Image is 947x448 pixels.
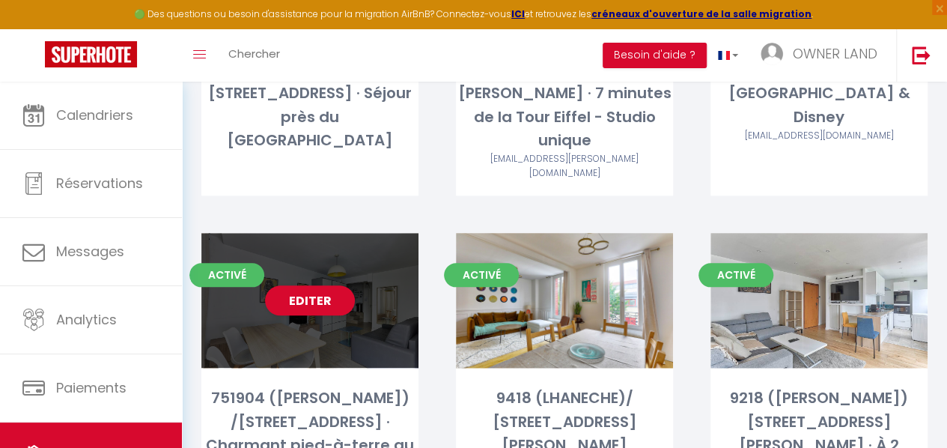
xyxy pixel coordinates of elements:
div: 9412 (Wasserlauf) duplex · Direct access to [GEOGRAPHIC_DATA] & Disney [710,34,928,129]
a: ... OWNER LAND [749,29,896,82]
span: Paiements [56,378,127,397]
span: Activé [698,263,773,287]
span: Activé [189,263,264,287]
img: Super Booking [45,41,137,67]
span: OWNER LAND [793,44,877,63]
a: ICI [511,7,525,20]
span: Chercher [228,46,280,61]
img: ... [761,43,783,65]
span: Messages [56,242,124,261]
a: Editer [265,285,355,315]
a: Chercher [217,29,291,82]
div: Airbnb [710,129,928,143]
div: 751503 (BERGEROT) [STREET_ADDRESS][PERSON_NAME] · 7 minutes de la Tour Eiffel - Studio unique [456,34,673,152]
span: Réservations [56,174,143,193]
span: Activé [444,263,519,287]
a: créneaux d'ouverture de la salle migration [591,7,812,20]
span: Calendriers [56,106,133,124]
div: 751903 (ex 14315) [PERSON_NAME] [STREET_ADDRESS] · Séjour près du [GEOGRAPHIC_DATA] [201,34,418,152]
span: Analytics [56,310,117,329]
button: Ouvrir le widget de chat LiveChat [12,6,57,51]
div: Airbnb [456,152,673,181]
button: Besoin d'aide ? [603,43,707,68]
img: logout [912,46,931,64]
